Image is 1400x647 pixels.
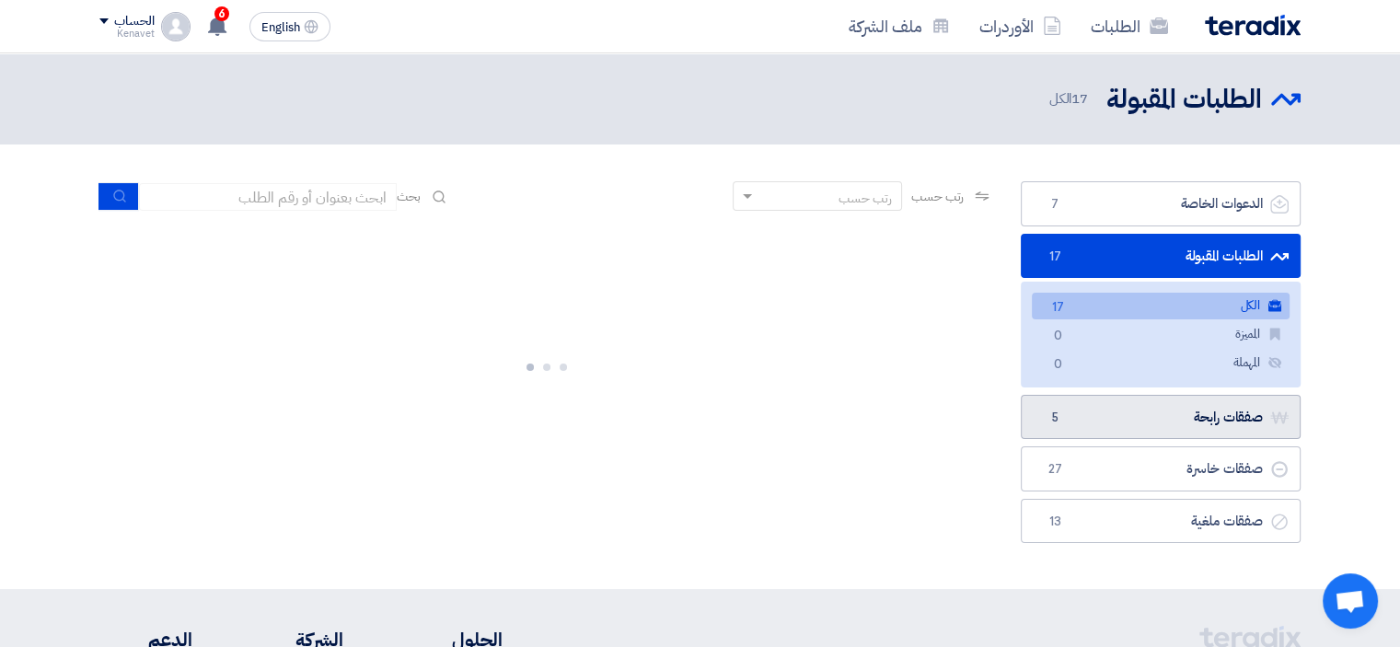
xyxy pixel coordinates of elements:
[99,29,154,39] div: Kenavet
[1044,195,1066,214] span: 7
[1076,5,1183,48] a: الطلبات
[139,183,397,211] input: ابحث بعنوان أو رقم الطلب
[1021,446,1301,491] a: صفقات خاسرة27
[1021,395,1301,440] a: صفقات رابحة5
[1021,234,1301,279] a: الطلبات المقبولة17
[1047,327,1069,346] span: 0
[1044,460,1066,479] span: 27
[1021,181,1301,226] a: الدعوات الخاصة7
[397,187,421,206] span: بحث
[1323,573,1378,629] div: Open chat
[911,187,964,206] span: رتب حسب
[839,189,892,208] div: رتب حسب
[261,21,300,34] span: English
[1049,88,1092,110] span: الكل
[965,5,1076,48] a: الأوردرات
[1047,298,1069,318] span: 17
[1047,355,1069,375] span: 0
[1205,15,1301,36] img: Teradix logo
[1044,248,1066,266] span: 17
[1032,293,1290,319] a: الكل
[1032,350,1290,376] a: المهملة
[1044,409,1066,427] span: 5
[1071,88,1088,109] span: 17
[1032,321,1290,348] a: المميزة
[834,5,965,48] a: ملف الشركة
[1021,499,1301,544] a: صفقات ملغية13
[114,14,154,29] div: الحساب
[161,12,191,41] img: profile_test.png
[1106,82,1262,118] h2: الطلبات المقبولة
[1044,513,1066,531] span: 13
[249,12,330,41] button: English
[214,6,229,21] span: 6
